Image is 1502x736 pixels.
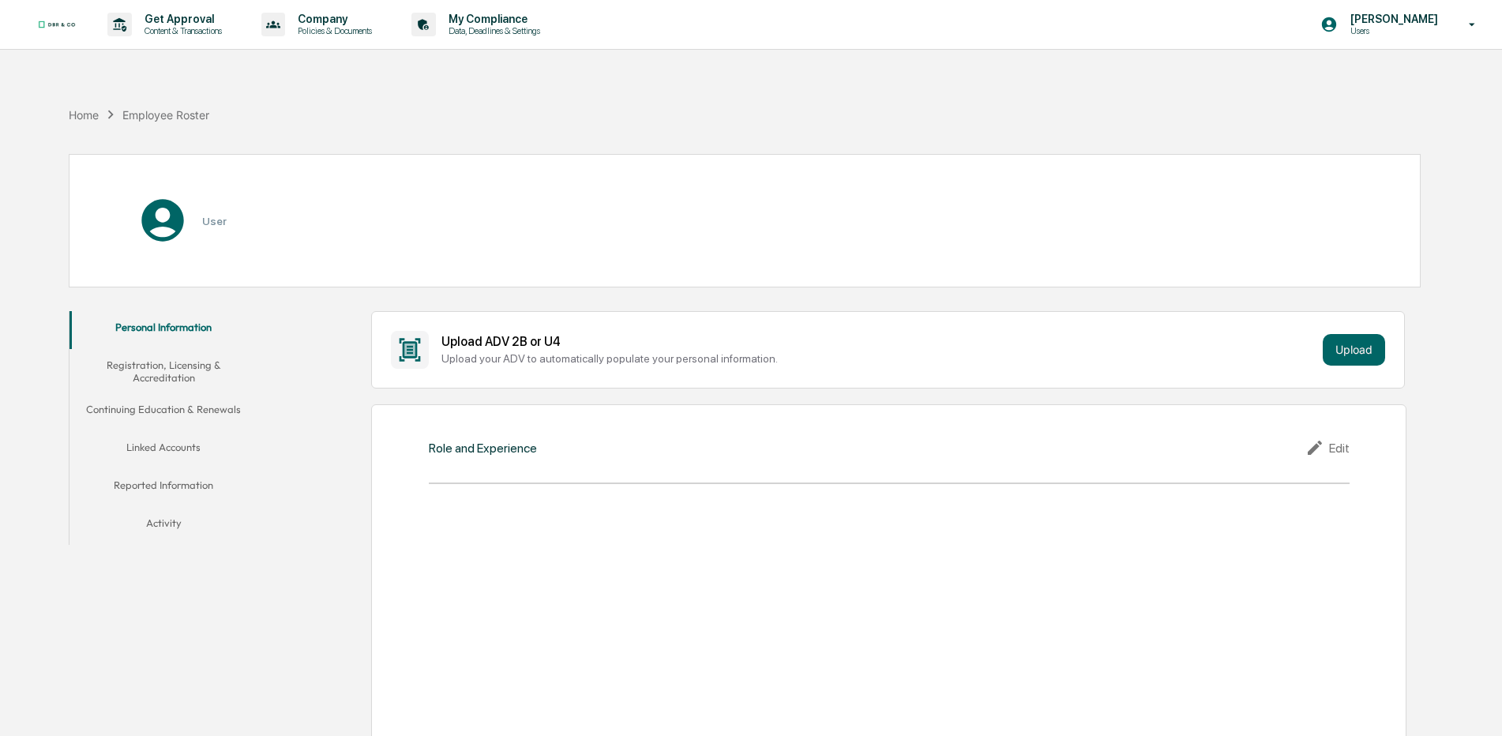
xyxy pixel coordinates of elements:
[1305,438,1350,457] div: Edit
[429,441,537,456] div: Role and Experience
[1338,25,1446,36] p: Users
[132,25,230,36] p: Content & Transactions
[69,349,258,394] button: Registration, Licensing & Accreditation
[1338,13,1446,25] p: [PERSON_NAME]
[1323,334,1385,366] button: Upload
[69,469,258,507] button: Reported Information
[441,334,1316,349] div: Upload ADV 2B or U4
[285,13,380,25] p: Company
[441,352,1316,365] div: Upload your ADV to automatically populate your personal information.
[122,108,209,122] div: Employee Roster
[436,25,548,36] p: Data, Deadlines & Settings
[436,13,548,25] p: My Compliance
[69,431,258,469] button: Linked Accounts
[202,215,227,227] h3: User
[38,21,76,28] img: logo
[69,311,258,349] button: Personal Information
[69,108,99,122] div: Home
[132,13,230,25] p: Get Approval
[69,311,258,546] div: secondary tabs example
[285,25,380,36] p: Policies & Documents
[69,507,258,545] button: Activity
[69,393,258,431] button: Continuing Education & Renewals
